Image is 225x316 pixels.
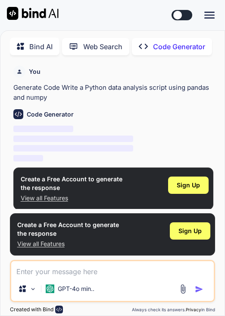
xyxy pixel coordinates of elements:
span: ‌ [13,145,134,152]
span: ‌ [13,155,44,161]
p: Bind AI [29,41,53,52]
p: View all Features [17,240,119,248]
p: Generate Code Write a Python data analysis script using pandas and numpy [13,83,214,102]
img: bind-logo [55,306,63,313]
img: GPT-4o mini [46,284,54,293]
p: Created with Bind [10,306,53,313]
h6: You [29,67,41,76]
span: Sign Up [177,181,200,190]
img: Pick Models [29,285,37,293]
h1: Create a Free Account to generate the response [21,175,122,192]
p: View all Features [21,194,122,202]
p: Web Search [83,41,122,52]
p: GPT-4o min.. [58,284,94,293]
img: attachment [178,284,188,294]
span: ‌ [13,126,73,132]
span: Sign Up [178,227,202,235]
span: Privacy [186,307,201,312]
img: Bind AI [7,7,59,20]
p: Code Generator [153,41,205,52]
h6: Code Generator [27,110,74,119]
span: ‌ [13,136,134,142]
h1: Create a Free Account to generate the response [17,221,119,238]
p: Always check its answers. in Bind [132,307,215,313]
img: icon [195,285,203,294]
